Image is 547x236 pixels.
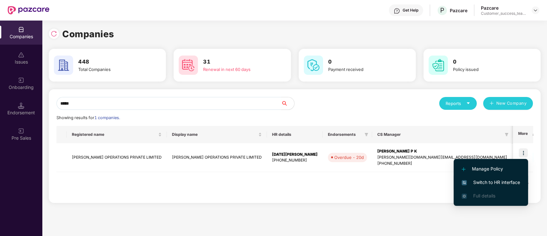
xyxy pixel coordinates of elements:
img: svg+xml;base64,PHN2ZyBpZD0iSXNzdWVzX2Rpc2FibGVkIiB4bWxucz0iaHR0cDovL3d3dy53My5vcmcvMjAwMC9zdmciIH... [18,52,24,58]
h3: 0 [453,58,523,66]
div: Pazcare [450,7,467,13]
img: svg+xml;base64,PHN2ZyB4bWxucz0iaHR0cDovL3d3dy53My5vcmcvMjAwMC9zdmciIHdpZHRoPSIxNi4zNjMiIGhlaWdodD... [462,194,467,199]
h3: 448 [78,58,148,66]
th: Registered name [67,126,167,143]
div: Renewal in next 60 days [203,66,273,73]
img: svg+xml;base64,PHN2ZyB4bWxucz0iaHR0cDovL3d3dy53My5vcmcvMjAwMC9zdmciIHdpZHRoPSI2MCIgaGVpZ2h0PSI2MC... [304,56,323,75]
img: svg+xml;base64,PHN2ZyB4bWxucz0iaHR0cDovL3d3dy53My5vcmcvMjAwMC9zdmciIHdpZHRoPSI2MCIgaGVpZ2h0PSI2MC... [429,56,448,75]
h3: 31 [203,58,273,66]
td: [PERSON_NAME] OPERATIONS PRIVATE LIMITED [167,143,267,172]
div: Reports [446,100,470,107]
h1: Companies [62,27,114,41]
span: P [440,6,444,14]
span: Registered name [72,132,157,137]
img: svg+xml;base64,PHN2ZyBpZD0iSGVscC0zMngzMiIgeG1sbnM9Imh0dHA6Ly93d3cudzMub3JnLzIwMDAvc3ZnIiB3aWR0aD... [394,8,400,14]
div: Overdue - 20d [334,154,364,161]
h3: 0 [328,58,398,66]
div: Pazcare [481,5,526,11]
td: [PERSON_NAME] OPERATIONS PRIVATE LIMITED [67,143,167,172]
img: svg+xml;base64,PHN2ZyB3aWR0aD0iMTQuNSIgaGVpZ2h0PSIxNC41IiB2aWV3Qm94PSIwIDAgMTYgMTYiIGZpbGw9Im5vbm... [18,102,24,109]
div: [PHONE_NUMBER] [272,157,318,163]
img: svg+xml;base64,PHN2ZyB4bWxucz0iaHR0cDovL3d3dy53My5vcmcvMjAwMC9zdmciIHdpZHRoPSIxMi4yMDEiIGhlaWdodD... [462,167,466,171]
div: Get Help [403,8,418,13]
button: search [281,97,295,110]
div: [DATE][PERSON_NAME] [272,152,318,158]
span: filter [503,131,510,138]
span: Showing results for [56,115,120,120]
div: Policy issued [453,66,523,73]
img: svg+xml;base64,PHN2ZyB3aWR0aD0iMjAiIGhlaWdodD0iMjAiIHZpZXdCb3g9IjAgMCAyMCAyMCIgZmlsbD0ibm9uZSIgeG... [18,128,24,134]
span: Endorsements [328,132,362,137]
div: Total Companies [78,66,148,73]
img: New Pazcare Logo [8,6,49,14]
span: caret-down [466,101,470,105]
div: [PHONE_NUMBER] [377,161,507,167]
span: plus [490,101,494,106]
span: Display name [172,132,257,137]
span: 1 companies. [94,115,120,120]
img: svg+xml;base64,PHN2ZyBpZD0iRHJvcGRvd24tMzJ4MzIiIHhtbG5zPSJodHRwOi8vd3d3LnczLm9yZy8yMDAwL3N2ZyIgd2... [533,8,538,13]
img: svg+xml;base64,PHN2ZyB4bWxucz0iaHR0cDovL3d3dy53My5vcmcvMjAwMC9zdmciIHdpZHRoPSIxNiIgaGVpZ2h0PSIxNi... [462,180,467,185]
span: Manage Policy [462,165,520,172]
span: filter [364,133,368,136]
span: Switch to HR interface [462,179,520,186]
th: HR details [267,126,323,143]
div: [PERSON_NAME][DOMAIN_NAME][EMAIL_ADDRESS][DOMAIN_NAME] [377,154,507,161]
div: Customer_success_team_lead [481,11,526,16]
img: icon [519,148,528,157]
button: plusNew Company [483,97,533,110]
img: svg+xml;base64,PHN2ZyB4bWxucz0iaHR0cDovL3d3dy53My5vcmcvMjAwMC9zdmciIHdpZHRoPSI2MCIgaGVpZ2h0PSI2MC... [54,56,73,75]
th: Display name [167,126,267,143]
span: search [281,101,294,106]
span: filter [363,131,370,138]
div: [PERSON_NAME] P K [377,148,507,154]
th: More [513,126,533,143]
span: filter [505,133,509,136]
img: svg+xml;base64,PHN2ZyBpZD0iQ29tcGFuaWVzIiB4bWxucz0iaHR0cDovL3d3dy53My5vcmcvMjAwMC9zdmciIHdpZHRoPS... [18,26,24,33]
img: svg+xml;base64,PHN2ZyBpZD0iUmVsb2FkLTMyeDMyIiB4bWxucz0iaHR0cDovL3d3dy53My5vcmcvMjAwMC9zdmciIHdpZH... [51,31,57,37]
span: Full details [473,193,495,198]
img: svg+xml;base64,PHN2ZyB4bWxucz0iaHR0cDovL3d3dy53My5vcmcvMjAwMC9zdmciIHdpZHRoPSI2MCIgaGVpZ2h0PSI2MC... [179,56,198,75]
img: svg+xml;base64,PHN2ZyB3aWR0aD0iMjAiIGhlaWdodD0iMjAiIHZpZXdCb3g9IjAgMCAyMCAyMCIgZmlsbD0ibm9uZSIgeG... [18,77,24,83]
span: New Company [496,100,527,107]
div: Payment received [328,66,398,73]
span: CS Manager [377,132,502,137]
